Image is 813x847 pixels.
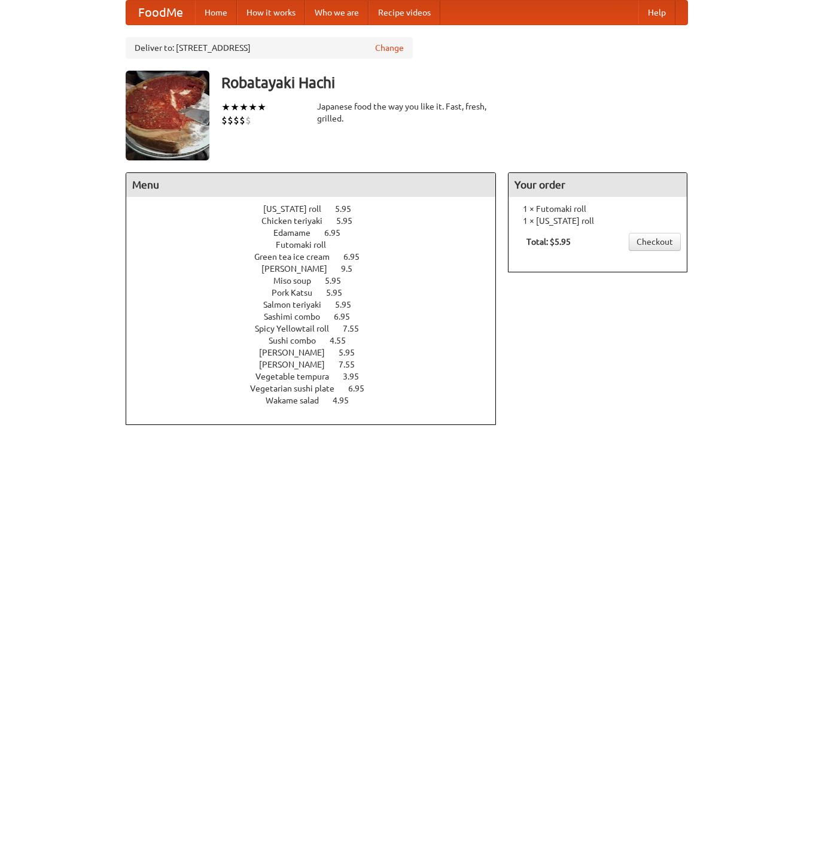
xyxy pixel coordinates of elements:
[341,264,364,274] span: 9.5
[324,228,352,238] span: 6.95
[255,324,341,333] span: Spicy Yellowtail roll
[335,300,363,309] span: 5.95
[305,1,369,25] a: Who we are
[339,348,367,357] span: 5.95
[263,300,373,309] a: Salmon teriyaki 5.95
[333,396,361,405] span: 4.95
[259,360,377,369] a: [PERSON_NAME] 7.55
[126,37,413,59] div: Deliver to: [STREET_ADDRESS]
[269,336,368,345] a: Sushi combo 4.55
[317,101,497,125] div: Japanese food the way you like it. Fast, fresh, grilled.
[264,312,332,321] span: Sashimi combo
[343,372,371,381] span: 3.95
[233,114,239,127] li: $
[343,324,371,333] span: 7.55
[221,101,230,114] li: ★
[273,228,363,238] a: Edamame 6.95
[248,101,257,114] li: ★
[261,216,334,226] span: Chicken teriyaki
[334,312,362,321] span: 6.95
[273,228,322,238] span: Edamame
[239,101,248,114] li: ★
[230,101,239,114] li: ★
[195,1,237,25] a: Home
[272,288,364,297] a: Pork Katsu 5.95
[330,336,358,345] span: 4.55
[257,101,266,114] li: ★
[261,264,339,274] span: [PERSON_NAME]
[638,1,675,25] a: Help
[526,237,571,247] b: Total: $5.95
[250,384,386,393] a: Vegetarian sushi plate 6.95
[325,276,353,286] span: 5.95
[245,114,251,127] li: $
[239,114,245,127] li: $
[254,252,382,262] a: Green tea ice cream 6.95
[255,372,381,381] a: Vegetable tempura 3.95
[514,203,681,215] li: 1 × Futomaki roll
[266,396,371,405] a: Wakame salad 4.95
[336,216,364,226] span: 5.95
[126,1,195,25] a: FoodMe
[272,288,324,297] span: Pork Katsu
[514,215,681,227] li: 1 × [US_STATE] roll
[255,324,381,333] a: Spicy Yellowtail roll 7.55
[266,396,331,405] span: Wakame salad
[250,384,346,393] span: Vegetarian sushi plate
[375,42,404,54] a: Change
[269,336,328,345] span: Sushi combo
[237,1,305,25] a: How it works
[221,71,688,95] h3: Robatayaki Hachi
[221,114,227,127] li: $
[261,264,374,274] a: [PERSON_NAME] 9.5
[273,276,323,286] span: Miso soup
[254,252,342,262] span: Green tea ice cream
[259,348,337,357] span: [PERSON_NAME]
[259,360,337,369] span: [PERSON_NAME]
[335,204,363,214] span: 5.95
[255,372,341,381] span: Vegetable tempura
[227,114,233,127] li: $
[276,240,338,250] span: Futomaki roll
[263,204,373,214] a: [US_STATE] roll 5.95
[263,300,333,309] span: Salmon teriyaki
[273,276,363,286] a: Miso soup 5.95
[259,348,377,357] a: [PERSON_NAME] 5.95
[263,204,333,214] span: [US_STATE] roll
[326,288,354,297] span: 5.95
[629,233,681,251] a: Checkout
[339,360,367,369] span: 7.55
[126,71,209,160] img: angular.jpg
[508,173,687,197] h4: Your order
[276,240,360,250] a: Futomaki roll
[261,216,374,226] a: Chicken teriyaki 5.95
[126,173,496,197] h4: Menu
[343,252,372,262] span: 6.95
[264,312,372,321] a: Sashimi combo 6.95
[348,384,376,393] span: 6.95
[369,1,440,25] a: Recipe videos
